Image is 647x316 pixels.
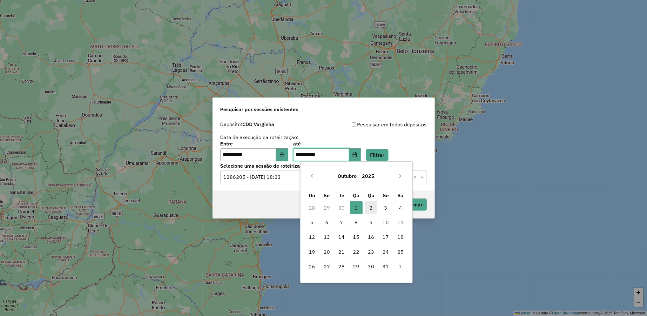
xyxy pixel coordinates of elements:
[220,120,274,128] label: Depósito:
[305,215,319,230] td: 5
[306,216,318,229] span: 5
[350,231,363,243] span: 15
[320,216,333,229] span: 6
[397,192,403,198] span: Sa
[378,215,393,230] td: 10
[306,231,318,243] span: 12
[379,216,392,229] span: 10
[305,259,319,274] td: 26
[383,192,389,198] span: Se
[334,215,349,230] td: 7
[305,230,319,244] td: 12
[293,140,361,147] label: até
[394,245,407,258] span: 25
[335,260,348,273] span: 28
[220,162,427,170] label: Selecione uma sessão de roteirização:
[366,149,388,161] button: Filtrar
[335,231,348,243] span: 14
[334,244,349,259] td: 21
[365,260,377,273] span: 30
[220,140,288,147] label: Entre
[364,259,378,274] td: 30
[349,244,363,259] td: 22
[364,244,378,259] td: 23
[378,244,393,259] td: 24
[378,230,393,244] td: 17
[320,231,333,243] span: 13
[220,133,299,141] label: Data de execução da roteirização:
[393,244,408,259] td: 25
[379,260,392,273] span: 31
[339,192,344,198] span: Te
[395,171,405,181] button: Next Month
[394,201,407,214] span: 4
[334,259,349,274] td: 28
[307,171,317,181] button: Previous Month
[300,161,413,283] div: Choose Date
[350,201,363,214] span: 1
[364,215,378,230] td: 9
[378,200,393,215] td: 3
[365,245,377,258] span: 23
[335,245,348,258] span: 21
[349,259,363,274] td: 29
[368,192,374,198] span: Qu
[305,244,319,259] td: 19
[365,201,377,214] span: 2
[220,105,299,113] span: Pesquisar por sessões existentes
[349,200,363,215] td: 1
[320,260,333,273] span: 27
[320,245,333,258] span: 20
[364,230,378,244] td: 16
[350,260,363,273] span: 29
[353,192,360,198] span: Qu
[393,259,408,274] td: 1
[335,216,348,229] span: 7
[394,231,407,243] span: 18
[309,192,315,198] span: Do
[306,260,318,273] span: 26
[335,168,360,184] button: Choose Month
[394,216,407,229] span: 11
[393,230,408,244] td: 18
[379,245,392,258] span: 24
[364,200,378,215] td: 2
[276,148,288,161] button: Choose Date
[350,216,363,229] span: 8
[414,173,419,181] span: Clear all
[349,148,361,161] button: Choose Date
[320,244,334,259] td: 20
[320,200,334,215] td: 29
[349,230,363,244] td: 15
[306,245,318,258] span: 19
[365,231,377,243] span: 16
[349,215,363,230] td: 8
[360,168,377,184] button: Choose Year
[379,201,392,214] span: 3
[334,230,349,244] td: 14
[393,200,408,215] td: 4
[334,200,349,215] td: 30
[305,200,319,215] td: 28
[393,215,408,230] td: 11
[320,259,334,274] td: 27
[324,121,427,128] div: Pesquisar em todos depósitos
[350,245,363,258] span: 22
[379,231,392,243] span: 17
[320,215,334,230] td: 6
[378,259,393,274] td: 31
[243,121,274,127] strong: CDD Varginha
[320,230,334,244] td: 13
[365,216,377,229] span: 9
[324,192,330,198] span: Se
